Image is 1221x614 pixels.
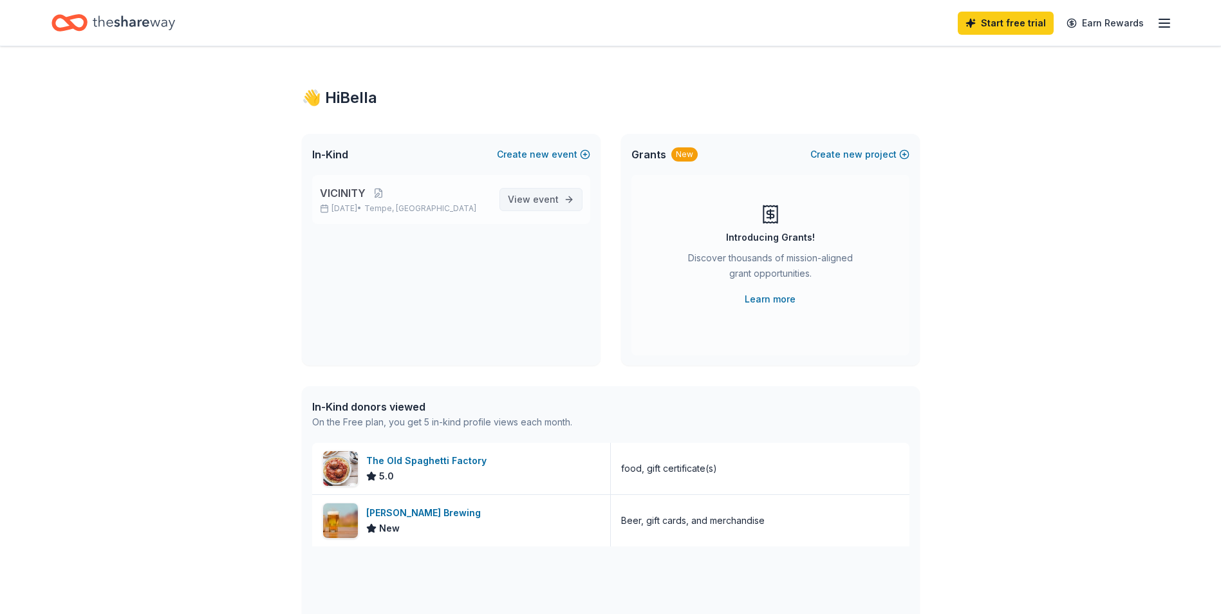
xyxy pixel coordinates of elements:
div: 👋 Hi Bella [302,88,920,108]
div: Beer, gift cards, and merchandise [621,513,765,528]
span: Tempe, [GEOGRAPHIC_DATA] [364,203,476,214]
span: Grants [631,147,666,162]
div: The Old Spaghetti Factory [366,453,492,469]
button: Createnewproject [810,147,909,162]
span: In-Kind [312,147,348,162]
a: Earn Rewards [1059,12,1151,35]
div: [PERSON_NAME] Brewing [366,505,486,521]
p: [DATE] • [320,203,489,214]
a: Learn more [745,292,796,307]
div: Introducing Grants! [726,230,815,245]
div: New [671,147,698,162]
div: On the Free plan, you get 5 in-kind profile views each month. [312,414,572,430]
img: Image for The Old Spaghetti Factory [323,451,358,486]
span: VICINITY [320,185,366,201]
a: Home [51,8,175,38]
div: food, gift certificate(s) [621,461,717,476]
img: Image for Huss Brewing [323,503,358,538]
span: new [843,147,862,162]
a: View event [499,188,583,211]
a: Start free trial [958,12,1054,35]
span: new [530,147,549,162]
div: In-Kind donors viewed [312,399,572,414]
button: Createnewevent [497,147,590,162]
span: New [379,521,400,536]
span: View [508,192,559,207]
span: event [533,194,559,205]
span: 5.0 [379,469,394,484]
div: Discover thousands of mission-aligned grant opportunities. [683,250,858,286]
